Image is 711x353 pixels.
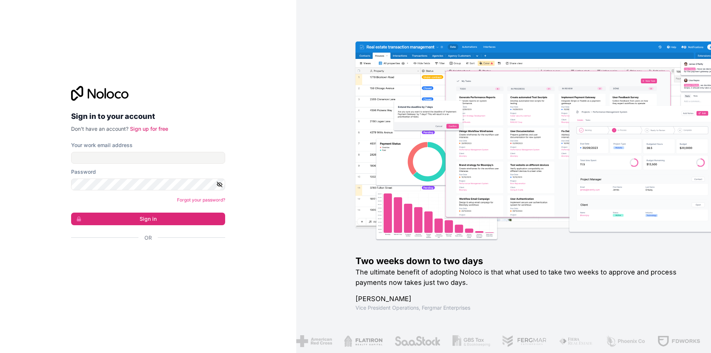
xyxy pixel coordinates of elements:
[71,213,225,225] button: Sign in
[71,152,225,164] input: Email address
[71,110,225,123] h2: Sign in to your account
[344,335,383,347] img: /assets/flatiron-C8eUkumj.png
[657,335,700,347] img: /assets/fdworks-Bi04fVtw.png
[130,126,168,132] a: Sign up for free
[71,179,225,190] input: Password
[71,141,133,149] label: Your work email address
[177,197,225,203] a: Forgot your password?
[355,267,687,288] h2: The ultimate benefit of adopting Noloco is that what used to take two weeks to approve and proces...
[502,335,547,347] img: /assets/fergmar-CudnrXN5.png
[71,168,96,176] label: Password
[453,335,490,347] img: /assets/gbstax-C-GtDUiK.png
[394,335,441,347] img: /assets/saastock-C6Zbiodz.png
[144,234,152,242] span: Or
[355,304,687,312] h1: Vice President Operations , Fergmar Enterprises
[71,126,128,132] span: Don't have an account?
[355,294,687,304] h1: [PERSON_NAME]
[559,335,594,347] img: /assets/fiera-fwj2N5v4.png
[355,255,687,267] h1: Two weeks down to two days
[296,335,332,347] img: /assets/american-red-cross-BAupjrZR.png
[605,335,645,347] img: /assets/phoenix-BREaitsQ.png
